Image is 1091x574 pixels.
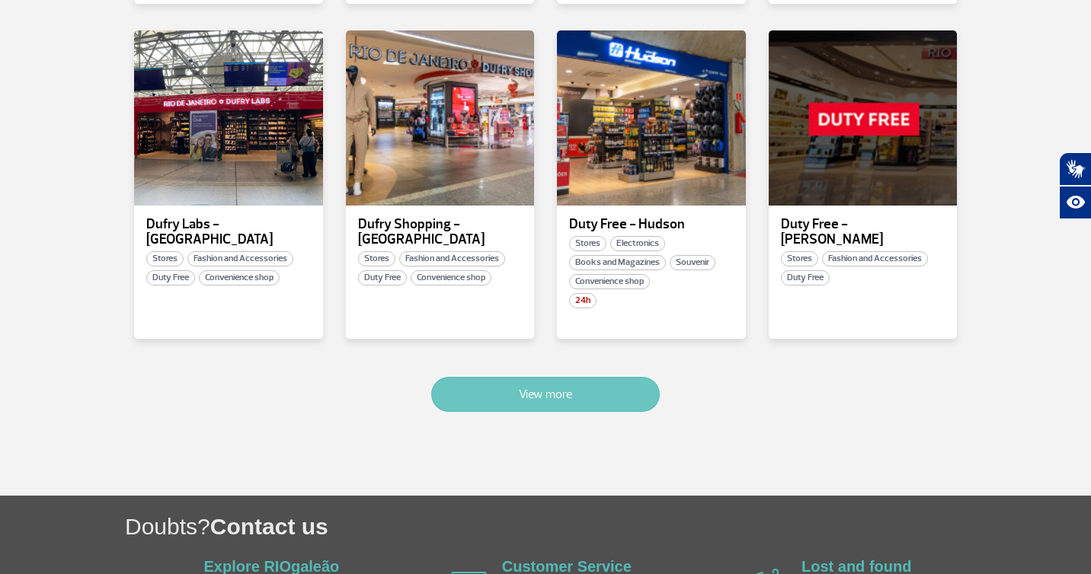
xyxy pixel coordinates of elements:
button: View more [431,377,660,412]
h1: Doubts? [125,511,1091,542]
button: Abrir tradutor de língua de sinais. [1059,152,1091,186]
span: Books and Magazines [569,255,666,270]
span: Convenience shop [569,274,650,289]
span: Duty Free [781,270,830,285]
p: Dufry Shopping - [GEOGRAPHIC_DATA] [358,217,523,247]
p: Dufry Labs - [GEOGRAPHIC_DATA] [146,217,311,247]
p: Duty Free - [PERSON_NAME] [781,217,945,247]
span: Fashion and Accessories [822,251,928,266]
span: Duty Free [358,270,407,285]
span: Electronics [610,236,665,251]
span: Contact us [210,514,328,539]
span: Stores [358,251,395,266]
span: Fashion and Accessories [187,251,293,266]
span: Duty Free [146,270,195,285]
span: Stores [146,251,184,266]
span: 24h [569,293,597,308]
span: Convenience shop [199,270,280,285]
p: Duty Free - Hudson [569,217,734,232]
button: Abrir recursos assistivos. [1059,186,1091,219]
div: Plugin de acessibilidade da Hand Talk. [1059,152,1091,219]
span: Convenience shop [411,270,491,285]
span: Souvenir [670,255,715,270]
span: Stores [781,251,818,266]
span: Fashion and Accessories [399,251,505,266]
span: Stores [569,236,606,251]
